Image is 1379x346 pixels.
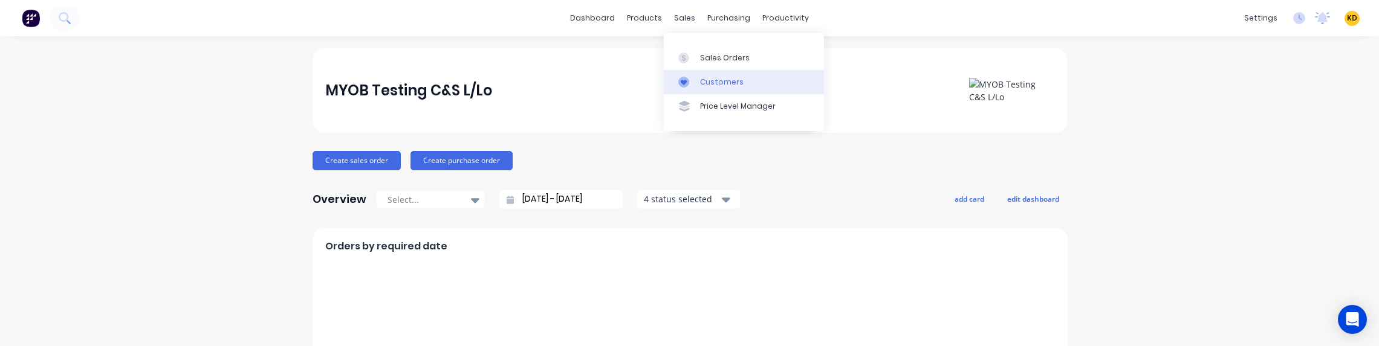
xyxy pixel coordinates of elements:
button: edit dashboard [999,191,1067,207]
div: settings [1238,9,1283,27]
a: dashboard [564,9,621,27]
button: add card [947,191,992,207]
img: MYOB Testing C&S L/Lo [969,78,1054,103]
div: purchasing [701,9,756,27]
div: Price Level Manager [700,101,776,112]
button: Create sales order [313,151,401,170]
button: Create purchase order [410,151,513,170]
div: Overview [313,187,366,211]
a: Price Level Manager [664,94,824,118]
div: products [621,9,668,27]
div: MYOB Testing C&S L/Lo [325,78,492,103]
div: Sales Orders [700,53,750,63]
div: 4 status selected [644,193,720,205]
span: Orders by required date [325,239,447,254]
img: Factory [22,9,40,27]
button: 4 status selected [637,190,740,208]
div: sales [668,9,701,27]
div: productivity [756,9,815,27]
div: Open Intercom Messenger [1338,305,1367,334]
a: Sales Orders [664,45,824,69]
a: Customers [664,70,824,94]
div: Customers [700,77,744,88]
span: KD [1347,13,1357,24]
